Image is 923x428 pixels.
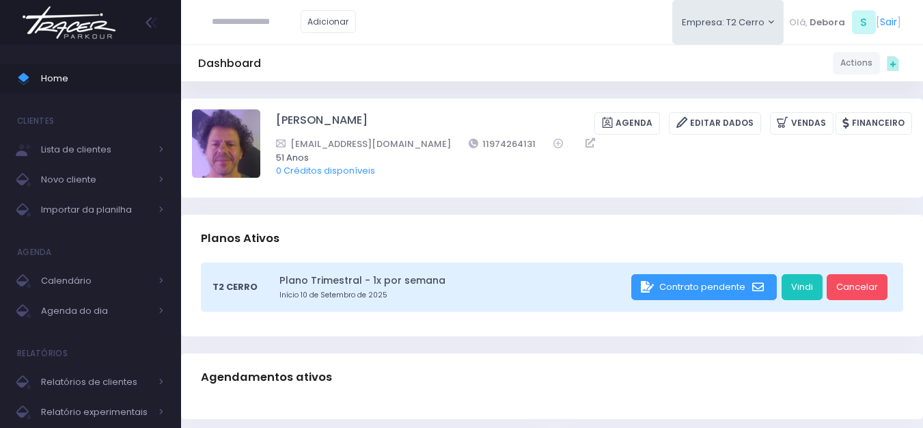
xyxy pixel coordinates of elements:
h3: Agendamentos ativos [201,358,332,397]
span: Home [41,70,164,88]
span: Importar da planilha [41,201,150,219]
span: Agenda do dia [41,302,150,320]
span: Olá, [789,16,808,29]
span: Relatórios de clientes [41,373,150,391]
a: [EMAIL_ADDRESS][DOMAIN_NAME] [276,137,451,151]
h4: Agenda [17,239,52,266]
a: Financeiro [836,112,912,135]
a: Plano Trimestral - 1x por semana [279,273,627,288]
a: 0 Créditos disponíveis [276,164,375,177]
a: Adicionar [301,10,357,33]
a: Editar Dados [669,112,761,135]
h5: Dashboard [198,57,261,70]
span: Relatório experimentais [41,403,150,421]
span: S [852,10,876,34]
a: Sair [880,15,897,29]
a: Agenda [594,112,660,135]
h4: Relatórios [17,340,68,367]
a: Actions [833,52,880,75]
a: 11974264131 [469,137,536,151]
a: Vindi [782,274,823,300]
span: Lista de clientes [41,141,150,159]
small: Início 10 de Setembro de 2025 [279,290,627,301]
span: Novo cliente [41,171,150,189]
span: T2 Cerro [212,280,258,294]
a: Cancelar [827,274,887,300]
h4: Clientes [17,107,54,135]
a: Vendas [770,112,834,135]
img: Ruy Braga Fialho Neto [192,109,260,178]
span: Contrato pendente [659,280,745,293]
span: Debora [810,16,845,29]
span: Calendário [41,272,150,290]
h3: Planos Ativos [201,219,279,258]
a: [PERSON_NAME] [276,112,368,135]
span: 51 Anos [276,151,894,165]
div: [ ] [784,7,906,38]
